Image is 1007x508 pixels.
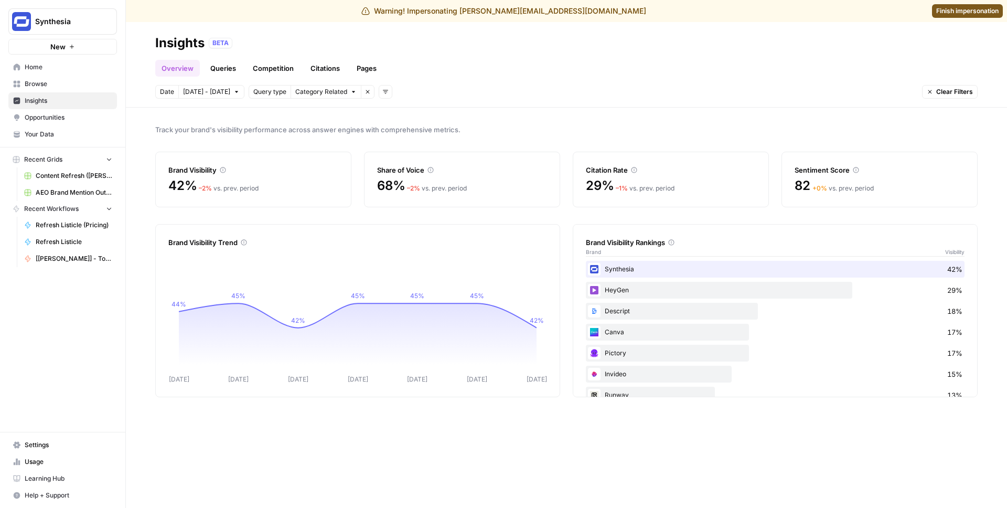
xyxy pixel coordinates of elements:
[586,248,601,256] span: Brand
[50,41,66,52] span: New
[295,87,347,97] span: Category Related
[586,282,965,299] div: HeyGen
[470,292,484,300] tspan: 45%
[228,375,249,383] tspan: [DATE]
[25,62,112,72] span: Home
[25,96,112,105] span: Insights
[812,184,827,192] span: + 0 %
[288,375,308,383] tspan: [DATE]
[377,165,547,175] div: Share of Voice
[19,184,117,201] a: AEO Brand Mention Outreach - [PERSON_NAME]
[586,237,965,248] div: Brand Visibility Rankings
[253,87,286,97] span: Query type
[209,38,232,48] div: BETA
[24,155,62,164] span: Recent Grids
[527,375,547,383] tspan: [DATE]
[588,368,601,380] img: tq86vd83ef1nrwn668d8ilq4lo0e
[936,6,999,16] span: Finish impersonation
[530,316,544,324] tspan: 42%
[231,292,245,300] tspan: 45%
[947,327,962,337] span: 17%
[588,326,601,338] img: t7020at26d8erv19khrwcw8unm2u
[160,87,174,97] span: Date
[36,171,112,181] span: Content Refresh ([PERSON_NAME])
[586,366,965,383] div: Invideo
[25,457,112,467] span: Usage
[199,184,212,192] span: – 2 %
[377,177,405,194] span: 68%
[25,130,112,139] span: Your Data
[19,250,117,267] a: [[PERSON_NAME]] - Tools & Features Pages Refreshe - [MAIN WORKFLOW]
[183,87,230,97] span: [DATE] - [DATE]
[168,165,338,175] div: Brand Visibility
[204,60,242,77] a: Queries
[588,305,601,317] img: xvlm1tp7ydqmv3akr6p4ptg0hnp0
[945,248,965,256] span: Visibility
[36,237,112,247] span: Refresh Listicle
[586,303,965,320] div: Descript
[169,375,189,383] tspan: [DATE]
[588,347,601,359] img: 5ishofca9hhfzkbc6046dfm6zfk6
[8,152,117,167] button: Recent Grids
[8,437,117,453] a: Settings
[947,390,962,400] span: 13%
[586,387,965,404] div: Runway
[155,60,200,77] a: Overview
[616,184,674,193] div: vs. prev. period
[467,375,487,383] tspan: [DATE]
[304,60,346,77] a: Citations
[19,234,117,250] a: Refresh Listicle
[932,4,1003,18] a: Finish impersonation
[588,284,601,297] img: 9w0gpg5mysfnm3lmj7yygg5fv3dk
[586,261,965,278] div: Synthesia
[36,254,112,263] span: [[PERSON_NAME]] - Tools & Features Pages Refreshe - [MAIN WORKFLOW]
[291,85,361,99] button: Category Related
[586,177,614,194] span: 29%
[812,184,874,193] div: vs. prev. period
[172,300,186,308] tspan: 44%
[8,126,117,143] a: Your Data
[616,184,628,192] span: – 1 %
[410,292,424,300] tspan: 45%
[350,60,383,77] a: Pages
[199,184,259,193] div: vs. prev. period
[361,6,646,16] div: Warning! Impersonating [PERSON_NAME][EMAIL_ADDRESS][DOMAIN_NAME]
[36,188,112,197] span: AEO Brand Mention Outreach - [PERSON_NAME]
[586,165,756,175] div: Citation Rate
[8,453,117,470] a: Usage
[8,201,117,217] button: Recent Workflows
[155,35,205,51] div: Insights
[947,348,962,358] span: 17%
[8,487,117,504] button: Help + Support
[8,39,117,55] button: New
[36,220,112,230] span: Refresh Listicle (Pricing)
[348,375,368,383] tspan: [DATE]
[25,440,112,450] span: Settings
[25,79,112,89] span: Browse
[12,12,31,31] img: Synthesia Logo
[407,184,467,193] div: vs. prev. period
[936,87,973,97] span: Clear Filters
[25,474,112,483] span: Learning Hub
[155,124,978,135] span: Track your brand's visibility performance across answer engines with comprehensive metrics.
[588,389,601,401] img: zuex3t6fvg6vb1bhykbo9omwyph7
[795,177,810,194] span: 82
[168,177,197,194] span: 42%
[291,316,305,324] tspan: 42%
[25,113,112,122] span: Opportunities
[795,165,965,175] div: Sentiment Score
[586,345,965,362] div: Pictory
[588,263,601,276] img: kn4yydfihu1m6ctu54l2b7jhf7vx
[947,369,962,379] span: 15%
[947,264,962,274] span: 42%
[8,8,117,35] button: Workspace: Synthesia
[247,60,300,77] a: Competition
[947,285,962,295] span: 29%
[407,184,420,192] span: – 2 %
[351,292,365,300] tspan: 45%
[586,324,965,341] div: Canva
[8,470,117,487] a: Learning Hub
[25,491,112,500] span: Help + Support
[178,85,244,99] button: [DATE] - [DATE]
[35,16,99,27] span: Synthesia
